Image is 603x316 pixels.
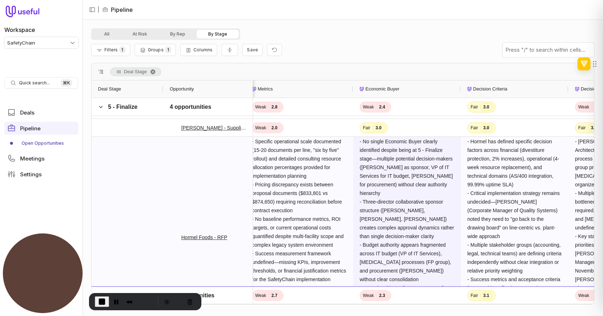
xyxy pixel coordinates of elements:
span: Weak [578,104,589,110]
span: Save [247,47,258,52]
a: [PERSON_NAME] - Supplier + Essentials [181,124,247,132]
span: 5 - Finalize [108,104,137,110]
span: 3.0 [588,124,600,131]
span: 1 [165,46,171,53]
button: By Rep [159,30,197,38]
span: | [98,5,99,14]
span: 3.0 [480,124,492,131]
span: Filters [104,47,118,52]
a: Settings [4,168,78,181]
button: Create a new saved view [242,44,263,56]
span: Quick search... [19,80,50,86]
button: All [93,30,121,38]
button: Columns [180,44,217,56]
button: Group Pipeline [135,44,176,56]
span: Meetings [20,156,45,161]
div: Pipeline submenu [4,138,78,149]
span: Metrics [258,85,273,93]
span: 1 [119,46,125,53]
li: Pipeline [102,5,133,14]
span: 2.0 [268,124,280,131]
span: Opportunity [170,85,194,93]
span: Weak [255,104,266,110]
a: Deals [4,106,78,119]
button: Collapse all rows [221,44,238,56]
span: Fair [363,125,370,131]
button: Collapse sidebar [87,4,98,15]
div: Economic Buyer [360,80,454,98]
button: Reset view [267,44,282,56]
span: 2.4 [376,103,388,111]
label: Workspace [4,25,35,34]
span: Deal Stage [124,68,147,76]
button: Filter Pipeline [91,44,130,56]
span: Fair [471,125,478,131]
span: Groups [148,47,164,52]
span: Columns [193,47,212,52]
a: Hormel Foods - RFP [181,233,227,242]
div: Decision Criteria [467,80,562,98]
span: 3.0 [480,103,492,111]
button: By Stage [197,30,239,38]
span: Weak [363,104,374,110]
span: 3.0 [373,124,385,131]
span: Pipeline [20,126,41,131]
span: 2.8 [268,103,280,111]
span: Decision Criteria [473,85,507,93]
kbd: ⌘ K [61,79,72,87]
span: Weak [255,125,266,131]
span: Deal Stage. Press ENTER to sort. Press DELETE to remove [110,68,161,76]
a: Open Opportunities [4,138,78,149]
button: At Risk [121,30,159,38]
div: Metrics [252,80,347,98]
div: 4 opportunities [170,103,211,111]
span: Fair [578,125,586,131]
a: Pipeline [4,122,78,135]
span: - Specific operational scale documented (15-20 documents per line, "six by five" rollout) and det... [252,139,347,282]
span: Deal Stage [98,85,121,93]
span: Settings [20,172,42,177]
span: Economic Buyer [365,85,399,93]
input: Press "/" to search within cells... [502,43,594,57]
span: Deals [20,110,34,115]
a: Meetings [4,152,78,165]
div: Row Groups [110,68,161,76]
span: Fair [471,104,478,110]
